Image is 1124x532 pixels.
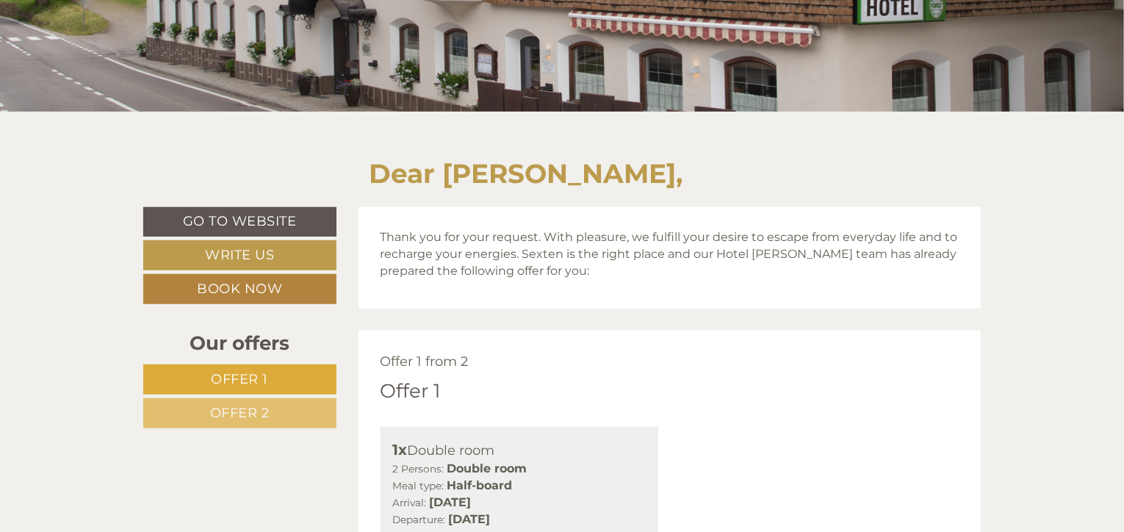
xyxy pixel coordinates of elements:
[393,441,408,459] b: 1x
[393,514,446,525] small: Departure:
[393,497,427,508] small: Arrival:
[430,495,472,509] b: [DATE]
[449,512,491,526] b: [DATE]
[22,43,189,54] div: Hotel Mondschein
[370,159,683,189] h1: Dear [PERSON_NAME],
[447,461,527,475] b: Double room
[143,274,336,304] a: Book now
[393,439,646,461] div: Double room
[393,480,444,492] small: Meal type:
[210,405,270,421] span: Offer 2
[11,40,196,85] div: Hello, how can we help you?
[143,207,336,237] a: Go to website
[447,478,513,492] b: Half-board
[262,11,318,36] div: [DATE]
[493,383,579,413] button: Send
[381,353,469,370] span: Offer 1 from 2
[212,371,269,387] span: Offer 1
[381,229,959,280] p: Thank you for your request. With pleasure, we fulfill your desire to escape from everyday life an...
[143,330,336,357] div: Our offers
[143,240,336,270] a: Write us
[393,463,444,475] small: 2 Persons:
[22,71,189,82] small: 21:35
[381,378,441,405] div: Offer 1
